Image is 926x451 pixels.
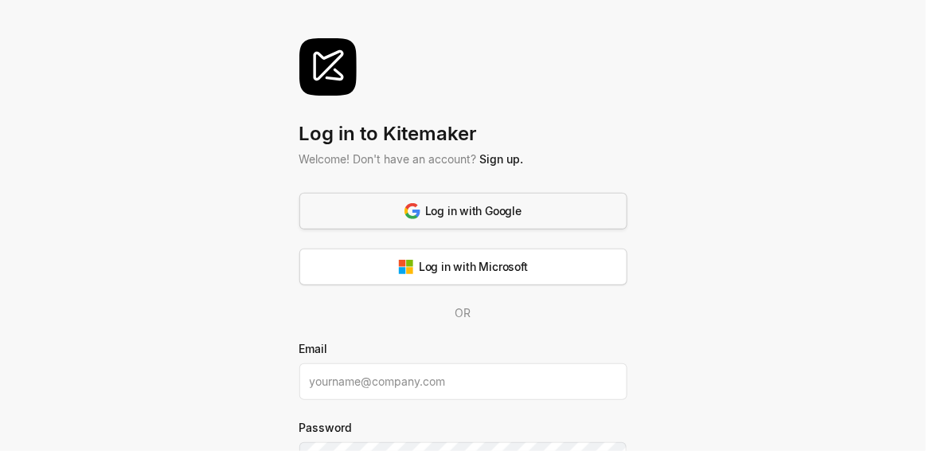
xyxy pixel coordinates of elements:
[398,258,528,275] div: Log in with Microsoft
[299,193,627,229] button: Log in with Google
[398,259,414,275] img: svg%3e
[299,151,627,167] div: Welcome! Don't have an account?
[480,152,524,166] a: Sign up.
[299,340,627,357] label: Email
[299,249,627,285] button: Log in with Microsoft
[404,202,522,219] div: Log in with Google
[299,38,357,96] img: svg%3e
[299,419,627,436] label: Password
[404,203,420,219] img: svg%3e
[299,304,627,321] div: OR
[299,363,627,400] input: yourname@company.com
[299,121,627,147] div: Log in to Kitemaker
